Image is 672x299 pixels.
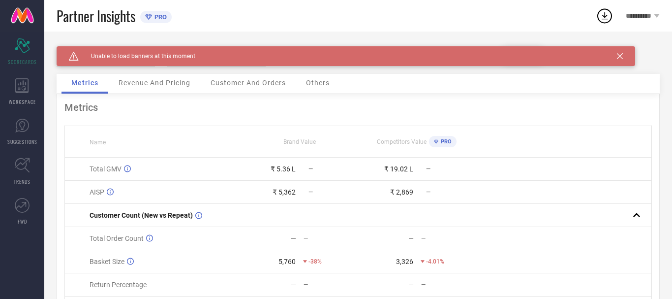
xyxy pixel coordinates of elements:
[308,258,322,265] span: -38%
[308,166,313,172] span: —
[14,178,31,185] span: TRENDS
[384,165,413,173] div: ₹ 19.02 L
[306,79,330,87] span: Others
[90,234,144,242] span: Total Order Count
[291,281,296,289] div: —
[90,188,104,196] span: AISP
[426,258,444,265] span: -4.01%
[408,234,414,242] div: —
[426,189,430,196] span: —
[426,166,430,172] span: —
[90,211,193,219] span: Customer Count (New vs Repeat)
[79,53,195,60] span: Unable to load banners at this moment
[308,189,313,196] span: —
[291,234,296,242] div: —
[390,188,413,196] div: ₹ 2,869
[304,281,358,288] div: —
[377,138,427,145] span: Competitors Value
[57,46,155,53] div: Brand
[421,235,475,242] div: —
[596,7,613,25] div: Open download list
[8,58,37,66] span: SCORECARDS
[271,165,296,173] div: ₹ 5.36 L
[7,138,37,145] span: SUGGESTIONS
[90,258,124,266] span: Basket Size
[90,165,122,173] span: Total GMV
[90,281,147,289] span: Return Percentage
[396,258,413,266] div: 3,326
[64,101,652,113] div: Metrics
[438,138,452,145] span: PRO
[57,6,135,26] span: Partner Insights
[278,258,296,266] div: 5,760
[152,13,167,21] span: PRO
[9,98,36,105] span: WORKSPACE
[71,79,98,87] span: Metrics
[90,139,106,146] span: Name
[304,235,358,242] div: —
[283,138,316,145] span: Brand Value
[211,79,286,87] span: Customer And Orders
[421,281,475,288] div: —
[119,79,190,87] span: Revenue And Pricing
[273,188,296,196] div: ₹ 5,362
[408,281,414,289] div: —
[18,218,27,225] span: FWD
